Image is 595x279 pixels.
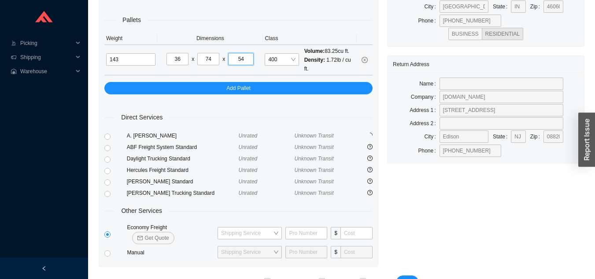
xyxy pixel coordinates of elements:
[294,167,333,173] span: Unknown Transit
[125,223,216,244] div: Economy Freight
[116,15,147,25] span: Pallets
[294,179,333,185] span: Unknown Transit
[418,15,440,27] label: Phone
[411,91,440,103] label: Company
[304,56,355,73] div: 1.72 lb / cu ft.
[239,167,258,173] span: Unrated
[226,84,251,93] span: Add Pallet
[358,54,371,66] button: close-circle
[127,189,239,197] div: [PERSON_NAME] Trucking Standard
[268,54,295,65] span: 400
[20,64,73,78] span: Warehouse
[228,53,254,65] input: H
[125,248,216,257] div: Manual
[294,144,333,150] span: Unknown Transit
[367,190,373,195] span: question-circle
[367,167,373,172] span: question-circle
[331,227,340,239] span: $
[393,56,579,72] div: Return Address
[410,104,439,116] label: Address 1
[418,145,440,157] label: Phone
[197,53,219,65] input: W
[367,156,373,161] span: question-circle
[294,133,333,139] span: Unknown Transit
[222,55,225,63] div: x
[239,190,258,196] span: Unrated
[263,32,357,45] th: Class
[239,133,258,139] span: Unrated
[239,144,258,150] span: Unrated
[340,246,373,258] input: Cost
[157,32,263,45] th: Dimensions
[115,206,168,216] span: Other Services
[331,246,340,258] span: $
[367,179,373,184] span: question-circle
[127,166,239,175] div: Hercules Freight Standard
[166,53,188,65] input: L
[304,48,325,54] span: Volume:
[104,82,373,94] button: Add Pallet
[367,132,373,139] span: loading
[127,154,239,163] div: Daylight Trucking Standard
[425,130,440,143] label: City
[340,227,373,239] input: Cost
[239,179,258,185] span: Unrated
[419,78,439,90] label: Name
[530,0,543,13] label: Zip
[294,190,333,196] span: Unknown Transit
[239,156,258,162] span: Unrated
[104,32,157,45] th: Weight
[20,36,73,50] span: Picking
[127,143,239,152] div: ABF Freight System Standard
[425,0,440,13] label: City
[410,117,439,130] label: Address 2
[132,232,174,244] button: mailGet Quote
[493,130,511,143] label: State
[285,227,327,239] input: Pro Number
[452,31,479,37] span: BUSINESS
[285,246,327,258] input: Pro Number
[304,47,355,56] div: 83.25 cu ft.
[127,131,239,140] div: A. [PERSON_NAME]
[115,112,169,123] span: Direct Services
[304,57,325,63] span: Density:
[192,55,194,63] div: x
[41,266,47,271] span: left
[367,144,373,149] span: question-circle
[493,0,511,13] label: State
[20,50,73,64] span: Shipping
[530,130,543,143] label: Zip
[127,177,239,186] div: [PERSON_NAME] Standard
[294,156,333,162] span: Unknown Transit
[485,31,520,37] span: RESIDENTIAL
